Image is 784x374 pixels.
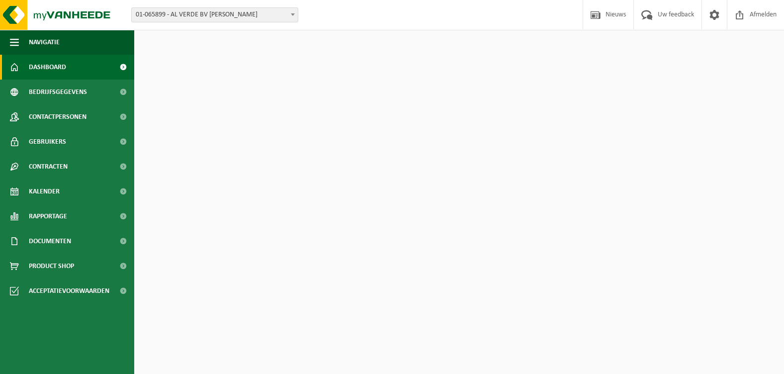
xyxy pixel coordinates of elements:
span: Acceptatievoorwaarden [29,279,109,303]
span: Navigatie [29,30,60,55]
span: Gebruikers [29,129,66,154]
span: Dashboard [29,55,66,80]
span: Bedrijfsgegevens [29,80,87,104]
span: Kalender [29,179,60,204]
span: Documenten [29,229,71,254]
span: Product Shop [29,254,74,279]
span: Contracten [29,154,68,179]
span: 01-065899 - AL VERDE BV BAERT ERIC - LENDELEDE [132,8,298,22]
span: Contactpersonen [29,104,87,129]
span: 01-065899 - AL VERDE BV BAERT ERIC - LENDELEDE [131,7,298,22]
span: Rapportage [29,204,67,229]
